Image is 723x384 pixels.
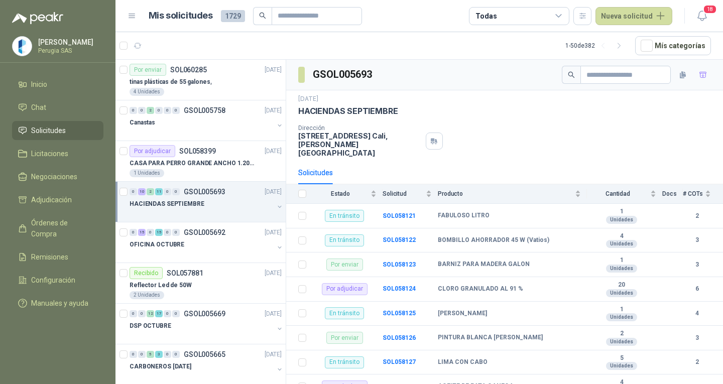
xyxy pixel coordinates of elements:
[149,9,213,23] h1: Mis solicitudes
[383,261,416,268] b: SOL058123
[565,38,627,54] div: 1 - 50 de 382
[438,190,573,197] span: Producto
[155,107,163,114] div: 0
[115,263,286,304] a: RecibidoSOL057881[DATE] Reflector Led de 50W2 Unidades
[312,190,369,197] span: Estado
[155,351,163,358] div: 3
[383,334,416,341] b: SOL058126
[325,307,364,319] div: En tránsito
[438,261,530,269] b: BARNIZ PARA MADERA GALON
[130,321,171,331] p: DSP OCTUBRE
[31,125,66,136] span: Solicitudes
[138,188,146,195] div: 10
[683,211,711,221] b: 2
[155,229,163,236] div: 15
[31,275,75,286] span: Configuración
[130,104,284,137] a: 0 0 2 0 0 0 GSOL005758[DATE] Canastas
[635,36,711,55] button: Mís categorías
[683,260,711,270] b: 3
[313,67,374,82] h3: GSOL005693
[383,212,416,219] b: SOL058121
[184,188,225,195] p: GSOL005693
[298,167,333,178] div: Solicitudes
[115,60,286,100] a: Por enviarSOL060285[DATE] tinas plásticas de 55 galones,4 Unidades
[587,232,656,240] b: 4
[31,171,77,182] span: Negociaciones
[325,210,364,222] div: En tránsito
[683,309,711,318] b: 4
[587,281,656,289] b: 20
[184,107,225,114] p: GSOL005758
[130,186,284,218] a: 0 10 2 11 0 0 GSOL005693[DATE] HACIENDAS SEPTIEMBRE
[155,310,163,317] div: 17
[115,141,286,182] a: Por adjudicarSOL058399[DATE] CASA PARA PERRO GRANDE ANCHO 1.20x1.00 x1.201 Unidades
[172,310,180,317] div: 0
[130,169,164,177] div: 1 Unidades
[164,310,171,317] div: 0
[130,229,137,236] div: 0
[130,199,204,209] p: HACIENDAS SEPTIEMBRE
[155,188,163,195] div: 11
[322,283,368,295] div: Por adjudicar
[147,310,154,317] div: 12
[130,188,137,195] div: 0
[683,357,711,367] b: 2
[164,107,171,114] div: 0
[587,354,656,362] b: 5
[31,217,94,239] span: Órdenes de Compra
[326,332,363,344] div: Por enviar
[683,184,723,204] th: # COTs
[587,184,662,204] th: Cantidad
[164,188,171,195] div: 0
[138,229,146,236] div: 15
[172,229,180,236] div: 0
[325,234,364,246] div: En tránsito
[259,12,266,19] span: search
[265,187,282,197] p: [DATE]
[31,298,88,309] span: Manuales y ayuda
[184,351,225,358] p: GSOL005665
[130,159,255,168] p: CASA PARA PERRO GRANDE ANCHO 1.20x1.00 x1.20
[31,79,47,90] span: Inicio
[147,107,154,114] div: 2
[12,144,103,163] a: Licitaciones
[587,208,656,216] b: 1
[31,251,68,263] span: Remisiones
[138,310,146,317] div: 0
[606,240,637,248] div: Unidades
[438,184,587,204] th: Producto
[130,240,184,249] p: OFICINA OCTUBRE
[438,310,487,318] b: [PERSON_NAME]
[265,309,282,319] p: [DATE]
[12,247,103,267] a: Remisiones
[606,313,637,321] div: Unidades
[606,338,637,346] div: Unidades
[383,184,438,204] th: Solicitud
[683,235,711,245] b: 3
[172,351,180,358] div: 0
[130,77,211,87] p: tinas plásticas de 55 galones,
[184,229,225,236] p: GSOL005692
[587,306,656,314] b: 1
[587,330,656,338] b: 2
[595,7,672,25] button: Nueva solicitud
[130,226,284,259] a: 0 15 0 15 0 0 GSOL005692[DATE] OFICINA OCTUBRE
[130,362,191,371] p: CARBONEROS [DATE]
[383,358,416,365] a: SOL058127
[703,5,717,14] span: 18
[12,98,103,117] a: Chat
[12,121,103,140] a: Solicitudes
[147,188,154,195] div: 2
[12,294,103,313] a: Manuales y ayuda
[383,236,416,243] a: SOL058122
[325,356,364,368] div: En tránsito
[130,64,166,76] div: Por enviar
[383,310,416,317] a: SOL058125
[265,147,282,156] p: [DATE]
[12,75,103,94] a: Inicio
[683,190,703,197] span: # COTs
[172,107,180,114] div: 0
[265,106,282,115] p: [DATE]
[170,66,207,73] p: SOL060285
